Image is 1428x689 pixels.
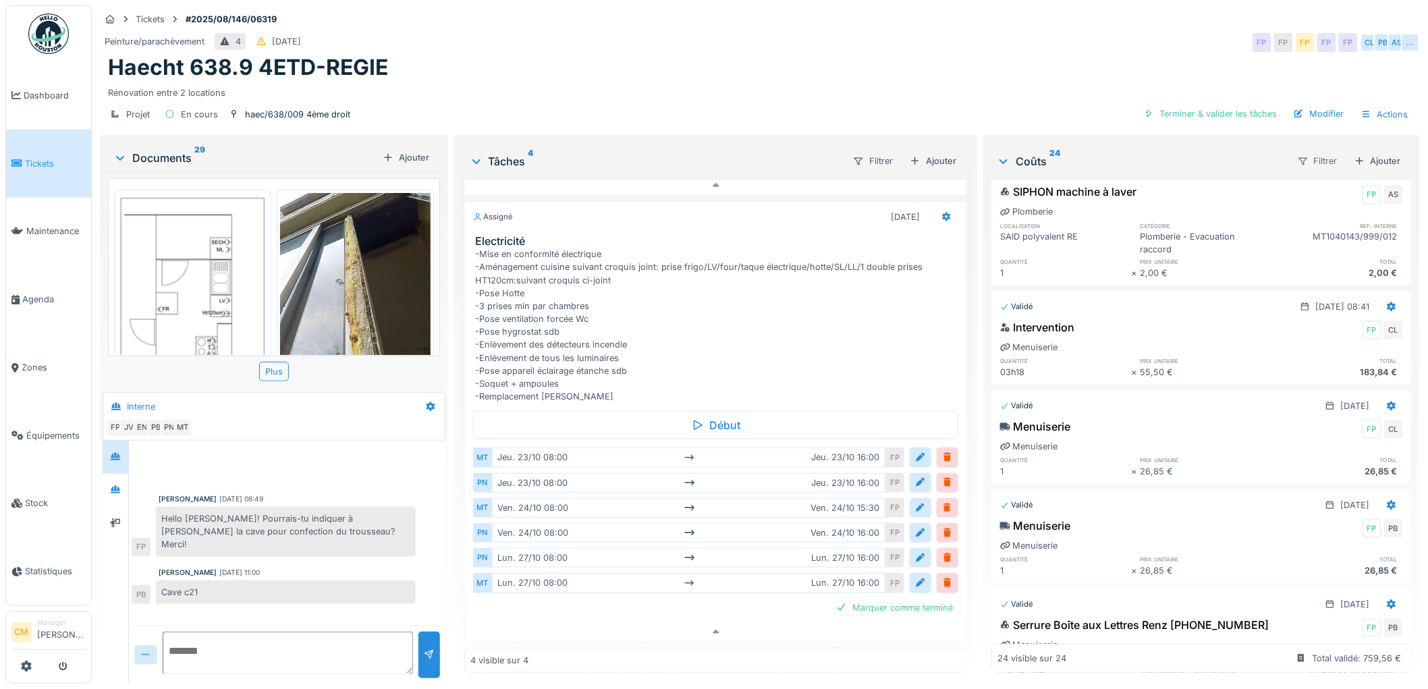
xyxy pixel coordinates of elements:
[6,470,91,538] a: Stock
[1271,465,1403,478] div: 26,85 €
[1384,186,1403,204] div: AS
[37,617,86,646] li: [PERSON_NAME]
[885,523,904,543] div: FP
[1000,465,1132,478] div: 1
[11,622,32,642] li: CM
[492,498,886,518] div: ven. 24/10 08:00 ven. 24/10 15:30
[473,498,492,518] div: MT
[245,108,350,121] div: haec/638/009 4ème droit
[1361,33,1379,52] div: CL
[831,599,958,617] div: Marquer comme terminé
[1388,33,1406,52] div: AS
[156,580,416,604] div: Cave c21
[885,498,904,518] div: FP
[1000,564,1132,577] div: 1
[6,265,91,333] a: Agenda
[1271,230,1403,256] div: MT1040143/999/012
[1271,456,1403,464] h6: total
[25,497,86,509] span: Stock
[113,150,377,166] div: Documents
[219,494,263,504] div: [DATE] 08:49
[1000,617,1269,633] div: Serrure Boîte aux Lettres Renz [PHONE_NUMBER]
[1384,618,1403,637] div: PB
[1271,257,1403,266] h6: total
[1341,598,1370,611] div: [DATE]
[181,108,218,121] div: En cours
[24,89,86,102] span: Dashboard
[280,193,431,393] img: 4xqejzkmmaavqlq0smi4cfzosipc
[1000,184,1136,200] div: SIPHON machine à laver
[1049,153,1060,169] sup: 24
[22,361,86,374] span: Zones
[1141,230,1272,256] div: Plomberie - Evacuation raccord
[26,429,86,442] span: Équipements
[1000,301,1033,312] div: Validé
[28,13,69,54] img: Badge_color-CXgf-gQk.svg
[492,473,886,493] div: jeu. 23/10 08:00 jeu. 23/10 16:00
[6,537,91,605] a: Statistiques
[1000,221,1132,230] h6: localisation
[904,152,962,170] div: Ajouter
[1341,499,1370,512] div: [DATE]
[1000,518,1070,534] div: Menuiserie
[126,108,150,121] div: Projet
[1312,652,1401,665] div: Total validé: 759,56 €
[1000,456,1132,464] h6: quantité
[1132,465,1141,478] div: ×
[1288,105,1350,123] div: Modifier
[259,362,289,381] div: Plus
[1132,366,1141,379] div: ×
[1271,555,1403,563] h6: total
[1000,341,1058,354] div: Menuiserie
[1316,300,1370,313] div: [DATE] 08:41
[1296,33,1315,52] div: FP
[159,494,217,504] div: [PERSON_NAME]
[997,652,1066,665] div: 24 visible sur 24
[132,585,150,604] div: PB
[1000,440,1058,453] div: Menuiserie
[1138,105,1283,123] div: Terminer & valider les tâches
[1000,539,1058,552] div: Menuiserie
[1000,319,1074,335] div: Intervention
[146,418,165,437] div: PB
[885,447,904,467] div: FP
[1384,420,1403,439] div: CL
[997,153,1286,169] div: Coûts
[473,473,492,493] div: PN
[470,654,528,667] div: 4 visible sur 4
[6,198,91,266] a: Maintenance
[1000,418,1070,435] div: Menuiserie
[1000,400,1033,412] div: Validé
[1141,456,1272,464] h6: prix unitaire
[1141,356,1272,365] h6: prix unitaire
[1349,152,1406,170] div: Ajouter
[492,573,886,592] div: lun. 27/10 08:00 lun. 27/10 16:00
[476,248,962,403] div: -Mise en conformité électrique -Aménagement cuisine suivant croquis joint: prise frigo/LV/four/ta...
[1253,33,1271,52] div: FP
[1274,33,1293,52] div: FP
[272,35,301,48] div: [DATE]
[37,617,86,628] div: Manager
[194,150,205,166] sup: 29
[6,130,91,198] a: Tickets
[1341,399,1370,412] div: [DATE]
[160,418,179,437] div: PN
[1339,33,1358,52] div: FP
[159,568,217,578] div: [PERSON_NAME]
[1374,33,1393,52] div: PB
[1141,221,1272,230] h6: catégorie
[885,573,904,592] div: FP
[1401,33,1420,52] div: …
[1271,366,1403,379] div: 183,84 €
[847,151,899,171] div: Filtrer
[473,523,492,543] div: PN
[1132,267,1141,279] div: ×
[25,157,86,170] span: Tickets
[1271,564,1403,577] div: 26,85 €
[1000,356,1132,365] h6: quantité
[1384,321,1403,339] div: CL
[1363,186,1381,204] div: FP
[108,81,1412,99] div: Rénovation entre 2 locations
[473,211,514,223] div: Assigné
[1384,519,1403,538] div: PB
